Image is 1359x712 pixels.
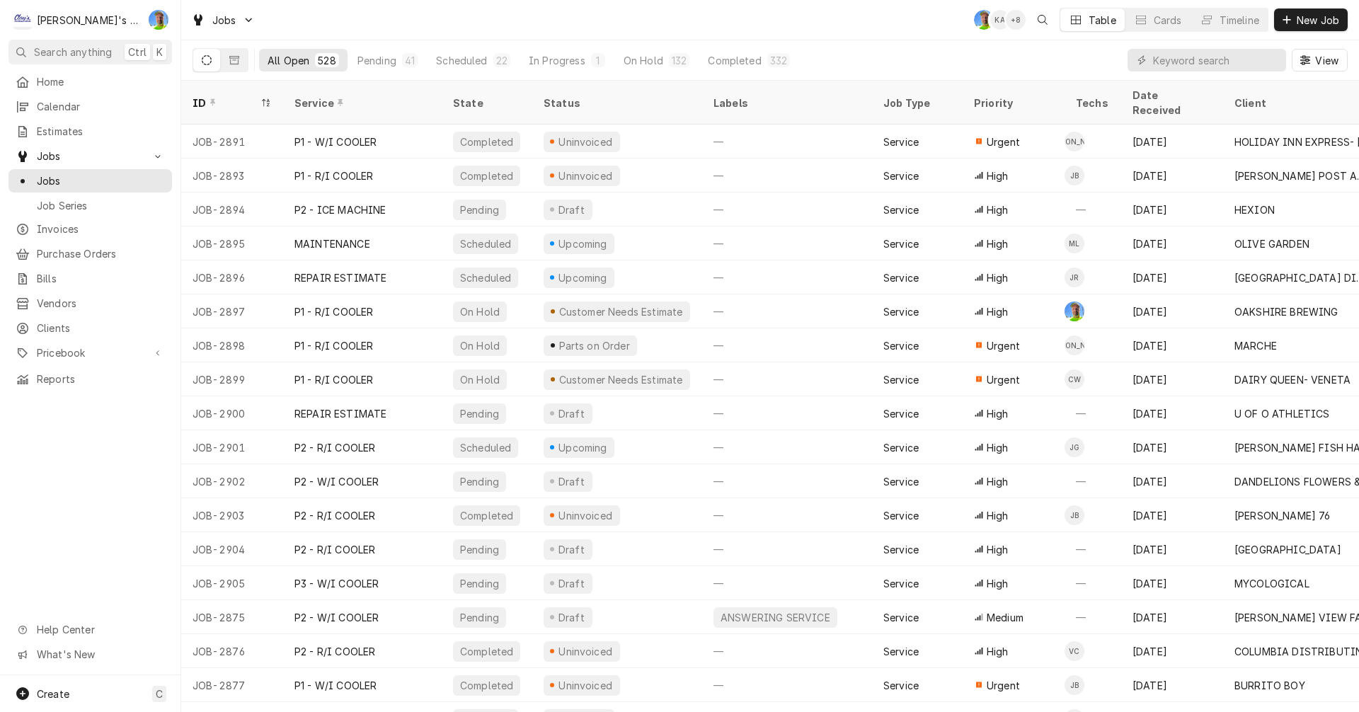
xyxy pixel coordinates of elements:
[357,53,396,68] div: Pending
[181,464,283,498] div: JOB-2902
[294,202,386,217] div: P2 - ICE MACHINE
[8,144,172,168] a: Go to Jobs
[294,304,373,319] div: P1 - R/I COOLER
[544,96,688,110] div: Status
[181,600,283,634] div: JOB-2875
[459,270,512,285] div: Scheduled
[1234,678,1305,693] div: BURRITO BOY
[294,474,379,489] div: P2 - W/I COOLER
[459,542,500,557] div: Pending
[1121,532,1223,566] div: [DATE]
[128,45,147,59] span: Ctrl
[672,53,687,68] div: 132
[1121,260,1223,294] div: [DATE]
[987,134,1020,149] span: Urgent
[8,292,172,315] a: Vendors
[181,159,283,193] div: JOB-2893
[459,678,515,693] div: Completed
[702,668,872,702] div: —
[37,13,141,28] div: [PERSON_NAME]'s Refrigeration
[556,610,587,625] div: Draft
[294,644,375,659] div: P2 - R/I COOLER
[883,134,919,149] div: Service
[1294,13,1342,28] span: New Job
[8,341,172,364] a: Go to Pricebook
[34,45,112,59] span: Search anything
[974,96,1050,110] div: Priority
[8,169,172,193] a: Jobs
[8,267,172,290] a: Bills
[1234,576,1309,591] div: MYCOLOGICAL
[1234,372,1351,387] div: DAIRY QUEEN- VENETA
[1065,675,1084,695] div: JB
[883,508,919,523] div: Service
[8,194,172,217] a: Job Series
[1065,193,1121,226] div: —
[556,542,587,557] div: Draft
[987,304,1009,319] span: High
[713,96,861,110] div: Labels
[156,45,163,59] span: K
[181,260,283,294] div: JOB-2896
[1121,430,1223,464] div: [DATE]
[294,406,386,421] div: REPAIR ESTIMATE
[8,95,172,118] a: Calendar
[702,226,872,260] div: —
[990,10,1010,30] div: KA
[556,406,587,421] div: Draft
[883,474,919,489] div: Service
[883,644,919,659] div: Service
[1065,234,1084,253] div: Mikah Levitt-Freimuth's Avatar
[557,134,614,149] div: Uninvoiced
[459,474,500,489] div: Pending
[1234,202,1275,217] div: HEXION
[990,10,1010,30] div: Korey Austin's Avatar
[185,8,260,32] a: Go to Jobs
[702,464,872,498] div: —
[8,242,172,265] a: Purchase Orders
[37,688,69,700] span: Create
[883,96,951,110] div: Job Type
[37,271,165,286] span: Bills
[37,74,165,89] span: Home
[1006,10,1026,30] div: + 8
[8,70,172,93] a: Home
[459,440,512,455] div: Scheduled
[294,610,379,625] div: P2 - W/I COOLER
[1065,369,1084,389] div: Cameron Ward's Avatar
[1121,226,1223,260] div: [DATE]
[459,168,515,183] div: Completed
[37,246,165,261] span: Purchase Orders
[702,362,872,396] div: —
[702,566,872,600] div: —
[459,576,500,591] div: Pending
[987,270,1009,285] span: High
[8,217,172,241] a: Invoices
[37,372,165,386] span: Reports
[294,270,386,285] div: REPAIR ESTIMATE
[459,304,501,319] div: On Hold
[987,440,1009,455] span: High
[556,202,587,217] div: Draft
[181,226,283,260] div: JOB-2895
[1065,369,1084,389] div: CW
[459,202,500,217] div: Pending
[1274,8,1348,31] button: New Job
[1065,437,1084,457] div: Johnny Guerra's Avatar
[1121,600,1223,634] div: [DATE]
[1121,294,1223,328] div: [DATE]
[1065,268,1084,287] div: JR
[459,610,500,625] div: Pending
[294,372,373,387] div: P1 - R/I COOLER
[1121,464,1223,498] div: [DATE]
[13,10,33,30] div: C
[181,532,283,566] div: JOB-2904
[156,687,163,701] span: C
[37,124,165,139] span: Estimates
[1121,328,1223,362] div: [DATE]
[883,542,919,557] div: Service
[1234,508,1331,523] div: [PERSON_NAME] 76
[1234,406,1330,421] div: U OF O ATHLETICS
[1076,96,1110,110] div: Techs
[181,498,283,532] div: JOB-2903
